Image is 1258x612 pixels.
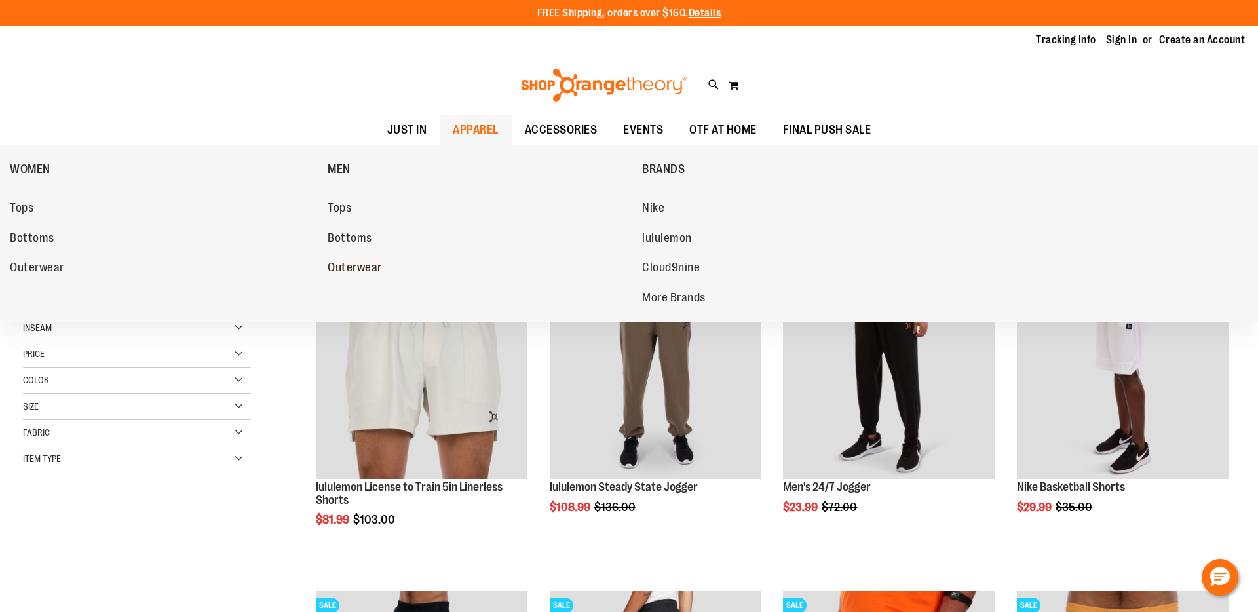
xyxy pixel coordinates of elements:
[328,231,372,248] span: Bottoms
[316,267,527,479] img: lululemon License to Train 5in Linerless Shorts
[1017,501,1054,514] span: $29.99
[316,480,503,507] a: lululemon License to Train 5in Linerless Shorts
[676,115,770,145] a: OTF AT HOME
[642,163,685,179] span: BRANDS
[10,152,321,186] a: WOMEN
[783,267,995,481] a: Product image for 24/7 JoggerSALE
[770,115,885,145] a: FINAL PUSH SALE
[1017,267,1229,481] a: Product image for Nike Basketball Shorts
[23,322,52,333] span: Inseam
[353,513,397,526] span: $103.00
[550,267,761,481] a: lululemon Steady State JoggerSALE
[783,115,871,145] span: FINAL PUSH SALE
[689,115,757,145] span: OTF AT HOME
[23,401,39,411] span: Size
[642,201,664,218] span: Nike
[1159,33,1246,47] a: Create an Account
[1010,261,1235,546] div: product
[642,231,692,248] span: lululemon
[328,201,351,218] span: Tops
[309,261,534,560] div: product
[623,115,663,145] span: EVENTS
[1017,267,1229,479] img: Product image for Nike Basketball Shorts
[550,267,761,479] img: lululemon Steady State Jogger
[642,152,953,186] a: BRANDS
[610,115,676,145] a: EVENTS
[328,152,636,186] a: MEN
[10,261,64,277] span: Outerwear
[519,69,689,102] img: Shop Orangetheory
[783,267,995,479] img: Product image for 24/7 Jogger
[328,256,629,280] a: Outerwear
[1106,33,1137,47] a: Sign In
[328,163,351,179] span: MEN
[23,375,49,385] span: Color
[10,231,54,248] span: Bottoms
[328,261,382,277] span: Outerwear
[328,227,629,250] a: Bottoms
[783,501,820,514] span: $23.99
[453,115,499,145] span: APPAREL
[689,7,721,19] a: Details
[316,267,527,481] a: lululemon License to Train 5in Linerless ShortsSALE
[387,115,427,145] span: JUST IN
[23,349,45,359] span: Price
[1202,559,1238,596] button: Hello, have a question? Let’s chat.
[537,6,721,21] p: FREE Shipping, orders over $150.
[543,261,768,546] div: product
[1017,480,1125,493] a: Nike Basketball Shorts
[316,513,351,526] span: $81.99
[642,261,700,277] span: Cloud9nine
[776,261,1001,546] div: product
[10,163,50,179] span: WOMEN
[374,115,440,145] a: JUST IN
[594,501,638,514] span: $136.00
[328,197,629,220] a: Tops
[550,501,592,514] span: $108.99
[10,201,33,218] span: Tops
[440,115,512,145] a: APPAREL
[1036,33,1096,47] a: Tracking Info
[512,115,611,145] a: ACCESSORIES
[550,480,698,493] a: lululemon Steady State Jogger
[525,115,598,145] span: ACCESSORIES
[23,427,50,438] span: Fabric
[1056,501,1094,514] span: $35.00
[23,453,61,464] span: Item Type
[642,291,706,307] span: More Brands
[783,480,871,493] a: Men's 24/7 Jogger
[822,501,859,514] span: $72.00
